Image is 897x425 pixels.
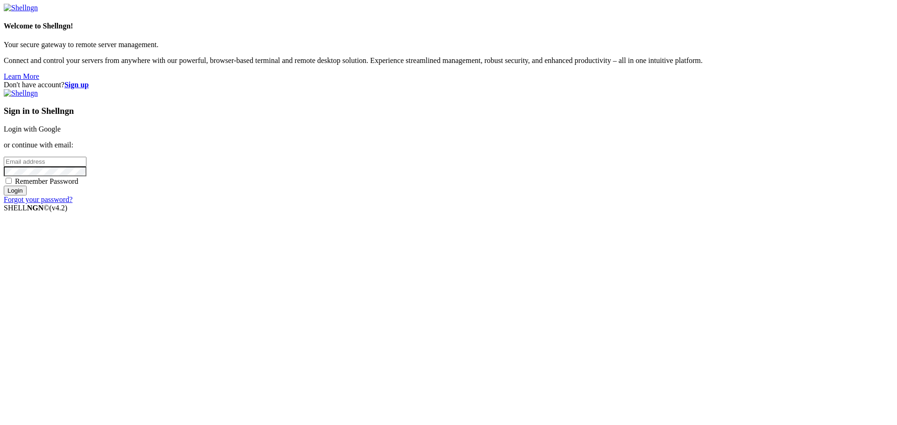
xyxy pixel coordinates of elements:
b: NGN [27,204,44,212]
span: SHELL © [4,204,67,212]
input: Login [4,186,27,195]
img: Shellngn [4,4,38,12]
a: Sign up [64,81,89,89]
a: Forgot your password? [4,195,72,203]
input: Email address [4,157,86,167]
a: Learn More [4,72,39,80]
h3: Sign in to Shellngn [4,106,893,116]
h4: Welcome to Shellngn! [4,22,893,30]
span: Remember Password [15,177,78,185]
p: Connect and control your servers from anywhere with our powerful, browser-based terminal and remo... [4,56,893,65]
p: Your secure gateway to remote server management. [4,41,893,49]
p: or continue with email: [4,141,893,149]
span: 4.2.0 [50,204,68,212]
img: Shellngn [4,89,38,98]
input: Remember Password [6,178,12,184]
div: Don't have account? [4,81,893,89]
a: Login with Google [4,125,61,133]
